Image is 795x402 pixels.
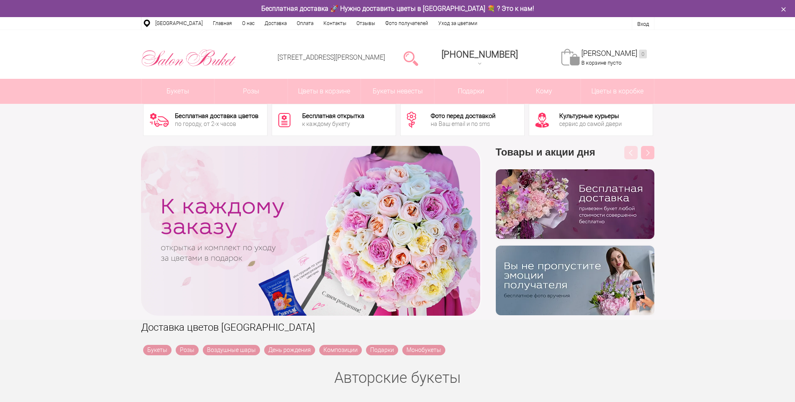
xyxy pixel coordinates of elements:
[496,169,654,239] img: hpaj04joss48rwypv6hbykmvk1dj7zyr.png.webp
[431,121,495,127] div: на Ваш email и по sms
[442,49,518,60] span: [PHONE_NUMBER]
[637,21,649,27] a: Вход
[278,53,385,61] a: [STREET_ADDRESS][PERSON_NAME]
[507,79,580,104] span: Кому
[141,320,654,335] h1: Доставка цветов [GEOGRAPHIC_DATA]
[641,146,654,159] button: Next
[302,121,364,127] div: к каждому букету
[318,17,351,30] a: Контакты
[581,79,654,104] a: Цветы в коробке
[203,345,260,355] a: Воздушные шары
[496,146,654,169] h3: Товары и акции дня
[431,113,495,119] div: Фото перед доставкой
[402,345,445,355] a: Монобукеты
[319,345,362,355] a: Композиции
[334,369,461,387] a: Авторские букеты
[361,79,434,104] a: Букеты невесты
[351,17,380,30] a: Отзывы
[302,113,364,119] div: Бесплатная открытка
[581,60,621,66] span: В корзине пусто
[581,49,647,58] a: [PERSON_NAME]
[292,17,318,30] a: Оплата
[366,345,398,355] a: Подарки
[141,79,215,104] a: Букеты
[433,17,482,30] a: Уход за цветами
[175,121,258,127] div: по городу, от 2-х часов
[176,345,199,355] a: Розы
[264,345,315,355] a: День рождения
[496,246,654,315] img: v9wy31nijnvkfycrkduev4dhgt9psb7e.png.webp
[237,17,260,30] a: О нас
[143,345,172,355] a: Букеты
[380,17,433,30] a: Фото получателей
[150,17,208,30] a: [GEOGRAPHIC_DATA]
[141,47,237,69] img: Цветы Нижний Новгород
[437,46,523,70] a: [PHONE_NUMBER]
[175,113,258,119] div: Бесплатная доставка цветов
[215,79,288,104] a: Розы
[434,79,507,104] a: Подарки
[639,50,647,58] ins: 0
[559,121,622,127] div: сервис до самой двери
[559,113,622,119] div: Культурные курьеры
[260,17,292,30] a: Доставка
[208,17,237,30] a: Главная
[288,79,361,104] a: Цветы в корзине
[135,4,661,13] div: Бесплатная доставка 🚀 Нужно доставить цветы в [GEOGRAPHIC_DATA] 💐 ? Это к нам!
